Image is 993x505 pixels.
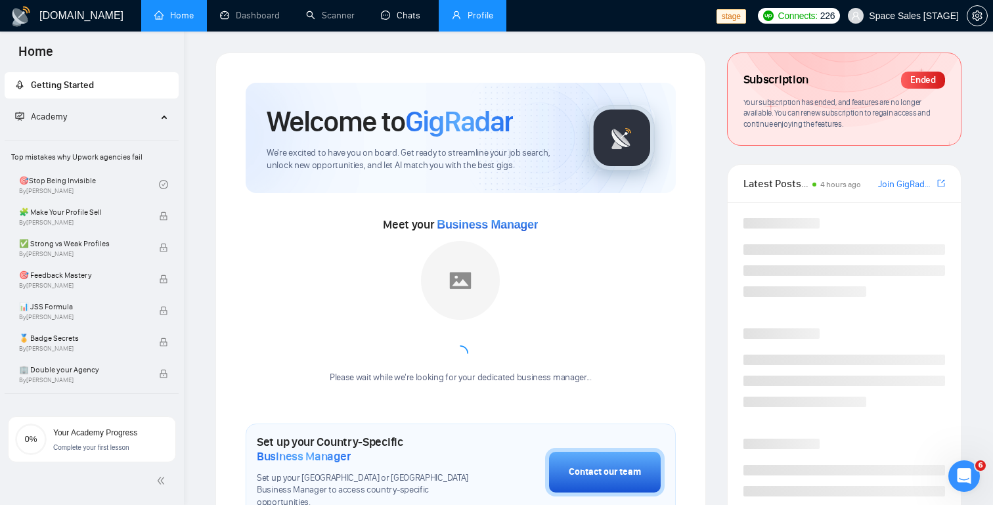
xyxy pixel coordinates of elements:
[306,10,355,21] a: searchScanner
[851,11,860,20] span: user
[763,11,774,21] img: upwork-logo.png
[820,180,861,189] span: 4 hours ago
[5,72,179,99] li: Getting Started
[967,5,988,26] button: setting
[545,448,665,496] button: Contact our team
[19,269,145,282] span: 🎯 Feedback Mastery
[159,369,168,378] span: lock
[967,11,987,21] span: setting
[383,217,538,232] span: Meet your
[15,80,24,89] span: rocket
[6,397,177,423] span: 🚀 GigRadar Quick Start
[19,313,145,321] span: By [PERSON_NAME]
[967,11,988,21] a: setting
[15,112,24,121] span: fund-projection-screen
[19,237,145,250] span: ✅ Strong vs Weak Profiles
[267,147,568,172] span: We're excited to have you on board. Get ready to streamline your job search, unlock new opportuni...
[220,10,280,21] a: dashboardDashboard
[15,111,67,122] span: Academy
[19,206,145,219] span: 🧩 Make Your Profile Sell
[11,6,32,27] img: logo
[19,219,145,227] span: By [PERSON_NAME]
[19,282,145,290] span: By [PERSON_NAME]
[31,79,94,91] span: Getting Started
[405,104,513,139] span: GigRadar
[937,177,945,190] a: export
[381,10,426,21] a: messageChats
[267,104,513,139] h1: Welcome to
[8,42,64,70] span: Home
[19,345,145,353] span: By [PERSON_NAME]
[19,170,159,199] a: 🎯Stop Being InvisibleBy[PERSON_NAME]
[19,250,145,258] span: By [PERSON_NAME]
[159,211,168,221] span: lock
[31,111,67,122] span: Academy
[589,105,655,171] img: gigradar-logo.png
[53,444,129,451] span: Complete your first lesson
[159,274,168,284] span: lock
[156,474,169,487] span: double-left
[743,175,808,192] span: Latest Posts from the GigRadar Community
[257,449,351,464] span: Business Manager
[421,241,500,320] img: placeholder.png
[948,460,980,492] iframe: Intercom live chat
[437,218,538,231] span: Business Manager
[452,10,493,21] a: userProfile
[159,180,168,189] span: check-circle
[450,343,472,365] span: loading
[878,177,935,192] a: Join GigRadar Slack Community
[19,332,145,345] span: 🏅 Badge Secrets
[937,178,945,188] span: export
[717,9,746,24] span: stage
[53,428,137,437] span: Your Academy Progress
[15,435,47,443] span: 0%
[975,460,986,471] span: 6
[159,338,168,347] span: lock
[820,9,835,23] span: 226
[19,363,145,376] span: 🏢 Double your Agency
[322,372,600,384] div: Please wait while we're looking for your dedicated business manager...
[743,69,808,91] span: Subscription
[257,435,479,464] h1: Set up your Country-Specific
[154,10,194,21] a: homeHome
[159,243,168,252] span: lock
[6,144,177,170] span: Top mistakes why Upwork agencies fail
[901,72,945,89] div: Ended
[19,300,145,313] span: 📊 JSS Formula
[743,97,931,129] span: Your subscription has ended, and features are no longer available. You can renew subscription to ...
[159,306,168,315] span: lock
[778,9,817,23] span: Connects:
[19,376,145,384] span: By [PERSON_NAME]
[569,465,641,479] div: Contact our team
